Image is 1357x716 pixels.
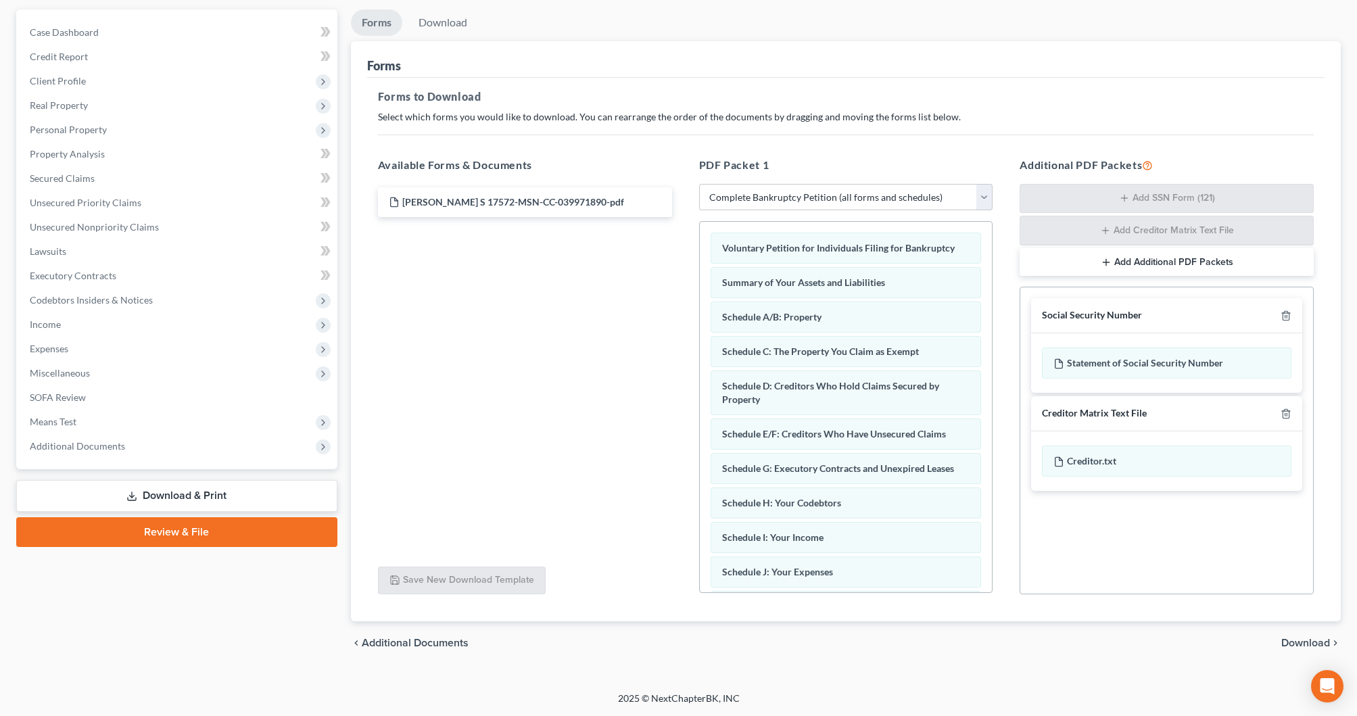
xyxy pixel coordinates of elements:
[402,196,624,208] span: [PERSON_NAME] S 17572-MSN-CC-039971890-pdf
[19,215,337,239] a: Unsecured Nonpriority Claims
[1020,184,1314,214] button: Add SSN Form (121)
[19,166,337,191] a: Secured Claims
[30,26,99,38] span: Case Dashboard
[722,242,955,254] span: Voluntary Petition for Individuals Filing for Bankruptcy
[30,343,68,354] span: Expenses
[722,428,946,439] span: Schedule E/F: Creditors Who Have Unsecured Claims
[16,480,337,512] a: Download & Print
[378,157,672,173] h5: Available Forms & Documents
[408,9,478,36] a: Download
[30,221,159,233] span: Unsecured Nonpriority Claims
[30,270,116,281] span: Executory Contracts
[722,566,833,577] span: Schedule J: Your Expenses
[30,197,141,208] span: Unsecured Priority Claims
[30,99,88,111] span: Real Property
[722,531,824,543] span: Schedule I: Your Income
[722,462,954,474] span: Schedule G: Executory Contracts and Unexpired Leases
[1020,248,1314,277] button: Add Additional PDF Packets
[722,277,885,288] span: Summary of Your Assets and Liabilities
[378,89,1314,105] h5: Forms to Download
[1281,638,1341,648] button: Download chevron_right
[1020,157,1314,173] h5: Additional PDF Packets
[19,239,337,264] a: Lawsuits
[30,367,90,379] span: Miscellaneous
[30,51,88,62] span: Credit Report
[19,142,337,166] a: Property Analysis
[722,345,919,357] span: Schedule C: The Property You Claim as Exempt
[351,638,469,648] a: chevron_left Additional Documents
[722,380,939,405] span: Schedule D: Creditors Who Hold Claims Secured by Property
[1042,348,1291,379] div: Statement of Social Security Number
[722,311,822,323] span: Schedule A/B: Property
[351,9,402,36] a: Forms
[699,157,993,173] h5: PDF Packet 1
[378,110,1314,124] p: Select which forms you would like to download. You can rearrange the order of the documents by dr...
[30,416,76,427] span: Means Test
[19,264,337,288] a: Executory Contracts
[30,75,86,87] span: Client Profile
[362,638,469,648] span: Additional Documents
[1020,216,1314,245] button: Add Creditor Matrix Text File
[722,497,841,508] span: Schedule H: Your Codebtors
[1330,638,1341,648] i: chevron_right
[1281,638,1330,648] span: Download
[19,191,337,215] a: Unsecured Priority Claims
[1311,670,1343,702] div: Open Intercom Messenger
[30,148,105,160] span: Property Analysis
[30,172,95,184] span: Secured Claims
[30,245,66,257] span: Lawsuits
[30,294,153,306] span: Codebtors Insiders & Notices
[19,385,337,410] a: SOFA Review
[1042,309,1142,322] div: Social Security Number
[351,638,362,648] i: chevron_left
[19,45,337,69] a: Credit Report
[378,567,546,595] button: Save New Download Template
[367,57,401,74] div: Forms
[30,440,125,452] span: Additional Documents
[30,318,61,330] span: Income
[30,391,86,403] span: SOFA Review
[293,692,1064,716] div: 2025 © NextChapterBK, INC
[19,20,337,45] a: Case Dashboard
[16,517,337,547] a: Review & File
[30,124,107,135] span: Personal Property
[1042,446,1291,477] div: Creditor.txt
[1042,407,1147,420] div: Creditor Matrix Text File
